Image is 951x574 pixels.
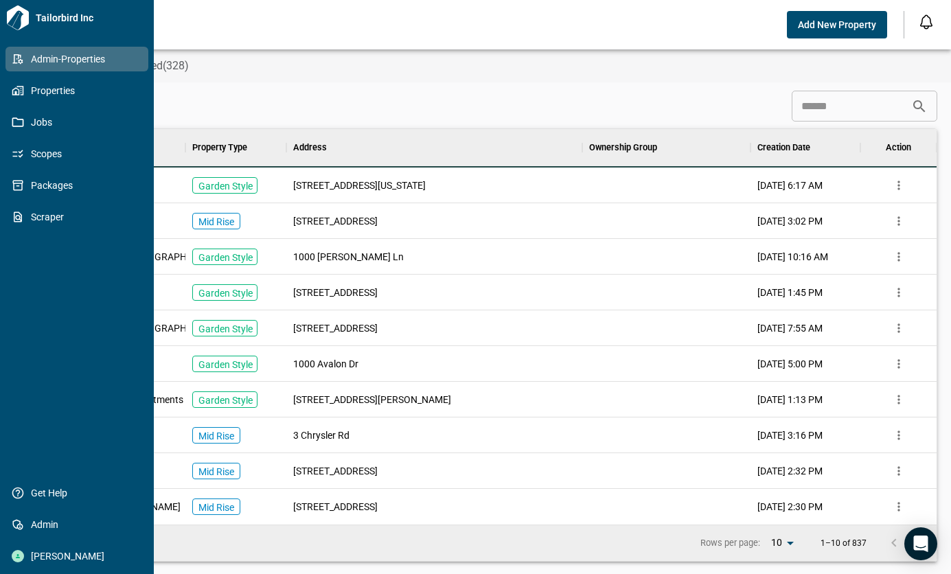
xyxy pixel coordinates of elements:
[30,11,148,25] span: Tailorbird Inc
[293,500,378,514] span: [STREET_ADDRESS]
[198,358,253,371] p: Garden Style
[121,59,189,73] span: Archived(328)
[889,282,909,303] button: more
[889,318,909,338] button: more
[757,250,828,264] span: [DATE] 10:16 AM
[787,11,887,38] button: Add New Property
[24,179,135,192] span: Packages
[889,389,909,410] button: more
[293,214,378,228] span: [STREET_ADDRESS]
[757,321,823,335] span: [DATE] 7:55 AM
[860,128,937,167] div: Action
[24,147,135,161] span: Scopes
[293,286,378,299] span: [STREET_ADDRESS]
[198,393,253,407] p: Garden Style
[198,429,234,443] p: Mid Rise
[24,52,135,66] span: Admin-Properties
[36,49,951,82] div: base tabs
[700,537,760,549] p: Rows per page:
[757,128,810,167] div: Creation Date
[5,110,148,135] a: Jobs
[757,393,823,406] span: [DATE] 1:13 PM
[582,128,751,167] div: Ownership Group
[904,527,937,560] div: Open Intercom Messenger
[889,246,909,267] button: more
[185,128,287,167] div: Property Type
[821,539,867,548] p: 1–10 of 837
[286,128,582,167] div: Address
[50,128,185,167] div: Property Name
[889,461,909,481] button: more
[889,354,909,374] button: more
[757,286,823,299] span: [DATE] 1:45 PM
[5,78,148,103] a: Properties
[192,128,247,167] div: Property Type
[24,486,135,500] span: Get Help
[198,286,253,300] p: Garden Style
[757,428,823,442] span: [DATE] 3:16 PM
[198,322,253,336] p: Garden Style
[889,425,909,446] button: more
[24,518,135,531] span: Admin
[293,357,358,371] span: 1000 Avalon Dr
[5,512,148,537] a: Admin
[293,393,451,406] span: [STREET_ADDRESS][PERSON_NAME]
[293,464,378,478] span: [STREET_ADDRESS]
[24,115,135,129] span: Jobs
[751,128,860,167] div: Creation Date
[757,214,823,228] span: [DATE] 3:02 PM
[757,500,823,514] span: [DATE] 2:30 PM
[293,428,350,442] span: 3 Chrysler Rd
[293,128,327,167] div: Address
[198,179,253,193] p: Garden Style
[589,128,657,167] div: Ownership Group
[293,179,426,192] span: [STREET_ADDRESS][US_STATE]
[293,321,378,335] span: [STREET_ADDRESS]
[757,464,823,478] span: [DATE] 2:32 PM
[198,501,234,514] p: Mid Rise
[886,128,911,167] div: Action
[889,175,909,196] button: more
[5,141,148,166] a: Scopes
[5,173,148,198] a: Packages
[757,179,823,192] span: [DATE] 6:17 AM
[798,18,876,32] span: Add New Property
[293,250,404,264] span: 1000 [PERSON_NAME] Ln
[24,549,135,563] span: [PERSON_NAME]
[5,205,148,229] a: Scraper
[198,251,253,264] p: Garden Style
[757,357,823,371] span: [DATE] 5:00 PM
[915,11,937,33] button: Open notification feed
[24,84,135,97] span: Properties
[198,465,234,479] p: Mid Rise
[889,211,909,231] button: more
[889,496,909,517] button: more
[24,210,135,224] span: Scraper
[766,533,799,553] div: 10
[198,215,234,229] p: Mid Rise
[5,47,148,71] a: Admin-Properties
